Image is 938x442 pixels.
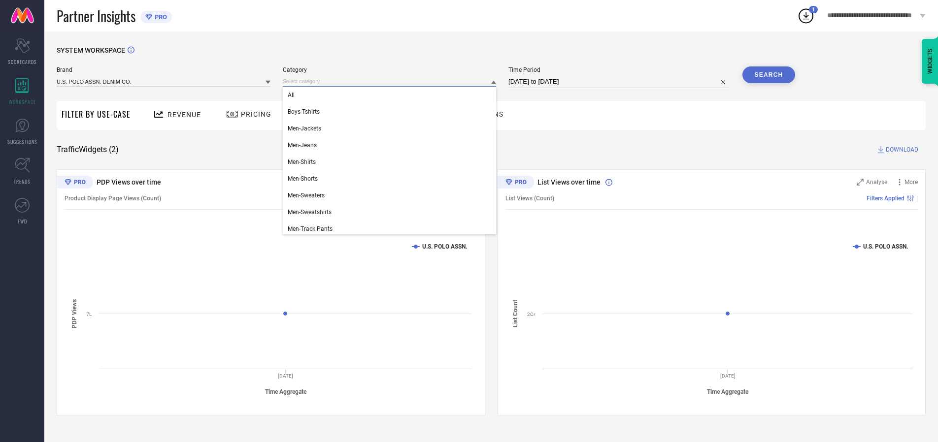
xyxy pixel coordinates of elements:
div: Premium [57,176,93,190]
span: Brand [57,66,270,73]
span: Men-Track Pants [288,225,333,232]
div: Men-Jeans [283,137,497,154]
text: [DATE] [720,373,736,379]
span: Partner Insights [57,6,135,26]
text: U.S. POLO ASSN. [863,243,908,250]
div: Men-Shorts [283,170,497,187]
span: 1 [812,6,815,13]
span: Time Period [508,66,730,73]
div: Men-Sweaters [283,187,497,204]
span: FWD [18,218,27,225]
span: PDP Views over time [97,178,161,186]
span: DOWNLOAD [886,145,918,155]
span: Product Display Page Views (Count) [65,195,161,202]
input: Select time period [508,76,730,88]
div: Boys-Tshirts [283,103,497,120]
span: SYSTEM WORKSPACE [57,46,125,54]
span: SUGGESTIONS [7,138,37,145]
span: Filter By Use-Case [62,108,131,120]
span: Filters Applied [867,195,904,202]
span: Analyse [866,179,887,186]
span: Men-Jackets [288,125,321,132]
svg: Zoom [857,179,864,186]
div: Open download list [797,7,815,25]
div: Men-Sweatshirts [283,204,497,221]
span: Men-Sweatshirts [288,209,332,216]
span: WORKSPACE [9,98,36,105]
span: More [904,179,918,186]
tspan: List Count [512,300,519,327]
div: Premium [498,176,534,190]
span: | [916,195,918,202]
span: List Views over time [537,178,601,186]
span: PRO [152,13,167,21]
text: U.S. POLO ASSN. [422,243,467,250]
text: 7L [86,312,92,317]
div: All [283,87,497,103]
span: TRENDS [14,178,31,185]
span: Revenue [167,111,201,119]
span: List Views (Count) [505,195,554,202]
div: Men-Shirts [283,154,497,170]
span: SCORECARDS [8,58,37,65]
tspan: Time Aggregate [265,388,307,395]
span: Boys-Tshirts [288,108,320,115]
text: 2Cr [527,312,536,317]
span: All [288,92,295,98]
span: Men-Shirts [288,158,316,165]
div: Men-Track Pants [283,221,497,237]
span: Men-Shorts [288,175,318,182]
text: [DATE] [278,373,293,379]
button: Search [742,66,796,83]
span: Men-Jeans [288,142,317,149]
span: Pricing [241,110,271,118]
tspan: Time Aggregate [707,388,749,395]
span: Traffic Widgets ( 2 ) [57,145,119,155]
input: Select category [283,76,497,87]
tspan: PDP Views [71,299,78,328]
div: Men-Jackets [283,120,497,137]
span: Men-Sweaters [288,192,325,199]
span: Category [283,66,497,73]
